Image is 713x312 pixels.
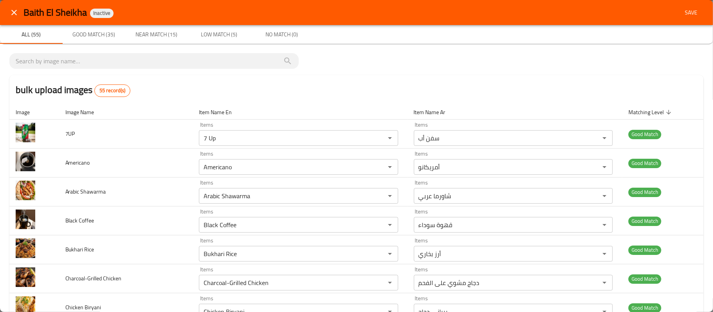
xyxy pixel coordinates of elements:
span: Americano [65,158,90,168]
button: Open [599,277,610,288]
button: Open [599,248,610,259]
button: Open [384,133,395,143]
span: Black Coffee [65,215,94,226]
button: close [5,3,23,22]
th: Image [9,105,59,120]
span: 7UP [65,129,75,139]
span: Near Match (15) [130,30,183,39]
img: Arabic Shawarma [16,181,35,200]
img: Black Coffee [16,210,35,229]
button: Open [384,248,395,259]
span: No Match (0) [255,30,309,39]
span: Bukhari Rice [65,244,94,255]
div: Total records count [94,84,130,97]
h2: bulk upload images [16,83,130,97]
button: Open [599,190,610,201]
span: Low Match (5) [193,30,246,39]
span: Arabic Shawarma [65,186,106,197]
button: Open [384,190,395,201]
span: Good Match (35) [67,30,121,39]
button: Open [384,161,395,172]
span: Good Match [628,130,661,139]
span: Good Match [628,274,661,283]
th: Item Name Ar [408,105,622,120]
span: Good Match [628,217,661,226]
span: Good Match [628,246,661,255]
span: Baith El Sheikha [23,4,87,21]
span: Good Match [628,159,661,168]
span: Inactive [90,10,114,16]
span: All (55) [5,30,58,39]
button: Open [599,219,610,230]
span: Save [682,8,700,18]
button: Open [384,219,395,230]
img: 7UP [16,123,35,142]
button: Open [599,133,610,143]
span: 55 record(s) [95,87,130,95]
img: Americano [16,152,35,171]
button: Open [384,277,395,288]
span: Image Name [65,108,105,117]
span: Charcoal-Grilled Chicken [65,273,122,283]
input: search [16,55,292,67]
span: Matching Level [628,108,674,117]
img: Bukhari Rice [16,238,35,258]
span: Good Match [628,188,661,197]
div: Inactive [90,9,114,18]
img: Charcoal-Grilled Chicken [16,267,35,287]
button: Open [599,161,610,172]
th: Item Name En [193,105,407,120]
button: Save [679,5,704,20]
